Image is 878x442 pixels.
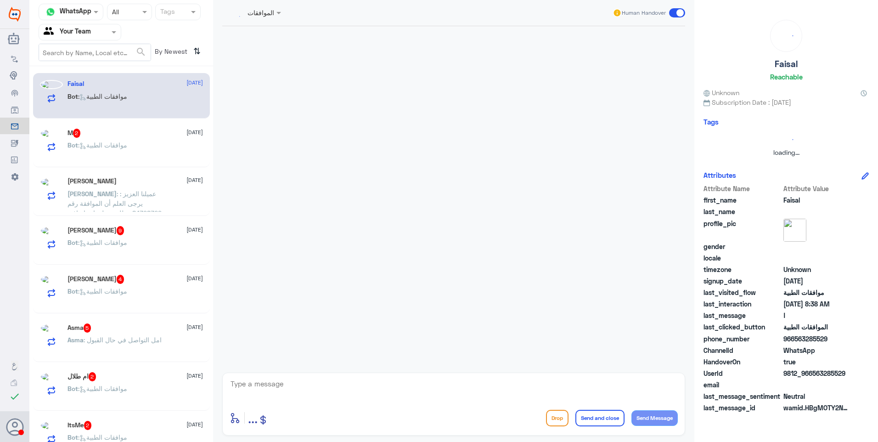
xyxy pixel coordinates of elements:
[186,372,203,380] span: [DATE]
[89,372,96,381] span: 2
[193,44,201,59] i: ⇅
[78,433,127,441] span: : موافقات الطبية
[704,357,782,367] span: HandoverOn
[186,226,203,234] span: [DATE]
[783,195,850,205] span: Faisal
[704,276,782,286] span: signup_date
[44,5,57,19] img: whatsapp.png
[248,409,258,426] span: ...
[135,45,146,60] button: search
[704,346,782,355] span: ChannelId
[704,368,782,378] span: UserId
[783,368,850,378] span: 9812_966563285529
[40,323,63,333] img: picture
[704,242,782,251] span: gender
[783,346,850,355] span: 2
[704,184,782,193] span: Attribute Name
[783,288,850,297] span: موافقات الطبية
[783,391,850,401] span: 0
[546,410,568,426] button: Drop
[68,275,124,284] h5: بنت سعد
[706,131,867,147] div: loading...
[186,323,203,331] span: [DATE]
[783,311,850,320] span: ا
[151,44,190,62] span: By Newest
[68,433,78,441] span: Bot
[40,129,63,138] img: picture
[6,418,23,436] button: Avatar
[68,80,84,88] h5: Faisal
[40,226,63,235] img: picture
[704,380,782,390] span: email
[704,88,739,97] span: Unknown
[9,7,21,22] img: Widebot Logo
[631,410,678,426] button: Send Message
[704,171,736,179] h6: Attributes
[704,334,782,344] span: phone_number
[704,322,782,332] span: last_clicked_button
[68,421,92,430] h5: ItsMe
[68,177,117,185] h5: Ahmed
[117,226,124,235] span: 9
[68,287,78,295] span: Bot
[704,391,782,401] span: last_message_sentiment
[783,403,850,413] span: wamid.HBgMOTY2NTYzMjg1NTI5FQIAEhgUM0FENEZCQUMwODI2MjBBQzM4MjcA
[68,238,78,246] span: Bot
[704,403,782,413] span: last_message_id
[783,184,850,193] span: Attribute Value
[159,6,175,18] div: Tags
[783,357,850,367] span: true
[78,92,127,100] span: : موافقات الطبية
[117,275,124,284] span: 4
[40,372,63,381] img: picture
[783,219,806,242] img: picture
[84,421,92,430] span: 2
[783,334,850,344] span: 966563285529
[73,129,81,138] span: 2
[186,176,203,184] span: [DATE]
[68,92,78,100] span: Bot
[84,323,91,333] span: 5
[40,421,63,430] img: picture
[783,253,850,263] span: null
[704,97,869,107] span: Subscription Date : [DATE]
[68,385,78,392] span: Bot
[78,238,127,246] span: : موافقات الطبية
[704,253,782,263] span: locale
[775,59,798,69] h5: Faisal
[622,9,666,17] span: Human Handover
[40,177,63,187] img: picture
[68,190,117,198] span: [PERSON_NAME]
[40,275,63,284] img: picture
[39,44,151,61] input: Search by Name, Local etc…
[68,323,91,333] h5: Asma
[248,408,258,428] button: ...
[84,336,162,344] span: : امل التواصل في حال القبول
[135,46,146,57] span: search
[68,336,84,344] span: Asma
[68,129,81,138] h5: M
[783,276,850,286] span: 2025-06-23T11:59:22.112Z
[773,23,799,49] div: loading...
[68,372,96,381] h5: ام طلال
[40,80,63,89] img: picture
[704,265,782,274] span: timezone
[575,410,625,426] button: Send and close
[783,380,850,390] span: null
[9,391,20,402] i: check
[704,118,719,126] h6: Tags
[783,242,850,251] span: null
[704,195,782,205] span: first_name
[704,207,782,216] span: last_name
[704,288,782,297] span: last_visited_flow
[773,148,799,156] span: loading...
[704,219,782,240] span: profile_pic
[78,385,127,392] span: : موافقات الطبية
[68,141,78,149] span: Bot
[78,141,127,149] span: : موافقات الطبية
[186,420,203,429] span: [DATE]
[68,226,124,235] h5: عبدالرحمن مساعد
[770,73,803,81] h6: Reachable
[783,322,850,332] span: الموافقات الطبية
[186,274,203,283] span: [DATE]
